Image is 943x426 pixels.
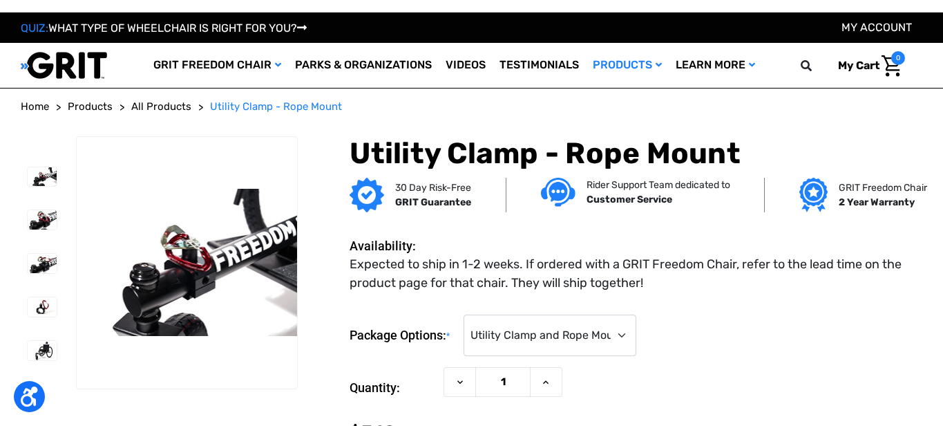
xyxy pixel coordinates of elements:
[586,43,669,88] a: Products
[841,21,912,34] a: Account
[28,210,57,230] img: Utility Clamp - Rope Mount
[395,180,471,195] p: 30 Day Risk-Free
[828,51,905,80] a: Cart with 0 items
[21,99,49,115] a: Home
[493,43,586,88] a: Testimonials
[21,100,49,113] span: Home
[210,100,342,113] span: Utility Clamp - Rope Mount
[28,167,57,187] img: Utility Clamp - Rope Mount
[21,21,48,35] span: QUIZ:
[131,100,191,113] span: All Products
[799,178,828,212] img: Grit freedom
[28,341,57,360] img: Utility Clamp - Rope Mount
[28,297,57,317] img: Utility Clamp - Rope Mount
[838,59,879,72] span: My Cart
[350,237,437,255] dt: Availability:
[587,194,672,205] strong: Customer Service
[882,55,902,77] img: Cart
[669,43,762,88] a: Learn More
[350,367,437,409] label: Quantity:
[146,43,288,88] a: GRIT Freedom Chair
[839,196,915,208] strong: 2 Year Warranty
[28,254,57,273] img: Utility Clamp - Rope Mount
[350,315,457,357] label: Package Options:
[21,21,307,35] a: QUIZ:WHAT TYPE OF WHEELCHAIR IS RIGHT FOR YOU?
[77,189,297,335] img: Utility Clamp - Rope Mount
[839,180,927,195] p: GRIT Freedom Chair
[210,99,342,115] a: Utility Clamp - Rope Mount
[439,43,493,88] a: Videos
[68,100,113,113] span: Products
[350,136,922,171] h1: Utility Clamp - Rope Mount
[587,178,730,192] p: Rider Support Team dedicated to
[131,99,191,115] a: All Products
[68,99,113,115] a: Products
[891,51,905,65] span: 0
[541,178,575,206] img: Customer service
[21,99,922,115] nav: Breadcrumb
[288,43,439,88] a: Parks & Organizations
[350,255,915,293] dd: Expected to ship in 1-2 weeks. If ordered with a GRIT Freedom Chair, refer to the lead time on th...
[807,51,828,80] input: Search
[21,51,107,80] img: GRIT All-Terrain Wheelchair and Mobility Equipment
[395,196,471,208] strong: GRIT Guarantee
[350,178,384,212] img: GRIT Guarantee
